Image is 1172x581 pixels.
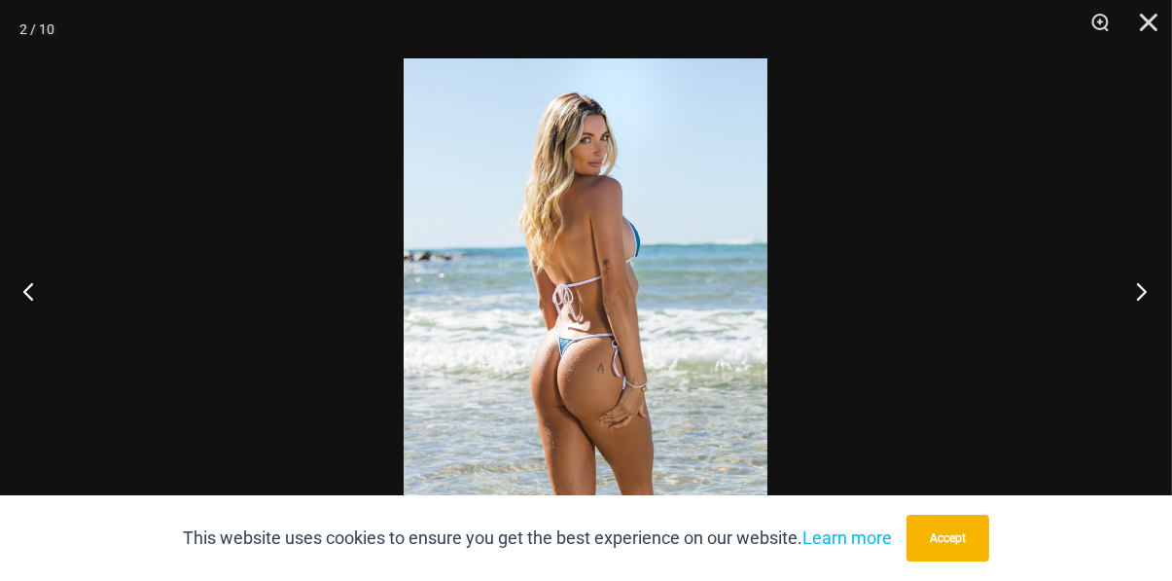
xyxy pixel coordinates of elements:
[802,527,892,548] a: Learn more
[19,15,54,44] div: 2 / 10
[906,515,989,562] button: Accept
[1099,242,1172,340] button: Next
[183,524,892,553] p: This website uses cookies to ensure you get the best experience on our website.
